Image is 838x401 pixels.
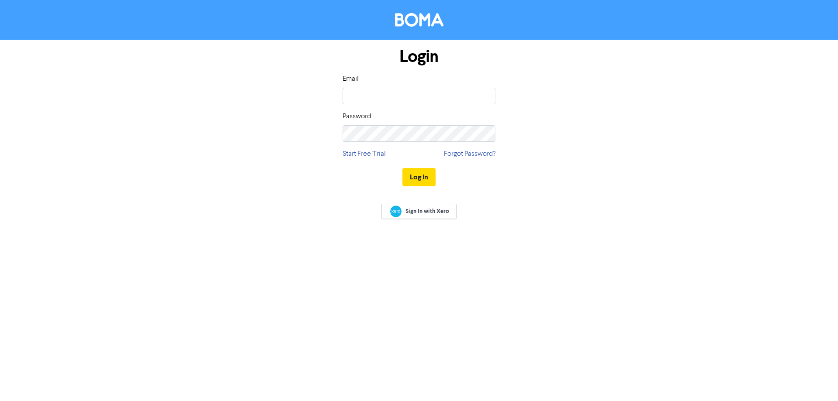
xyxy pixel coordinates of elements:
[402,168,436,186] button: Log In
[343,111,371,122] label: Password
[390,206,402,217] img: Xero logo
[395,13,443,27] img: BOMA Logo
[343,74,359,84] label: Email
[343,149,386,159] a: Start Free Trial
[343,47,495,67] h1: Login
[381,204,457,219] a: Sign In with Xero
[405,207,449,215] span: Sign In with Xero
[444,149,495,159] a: Forgot Password?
